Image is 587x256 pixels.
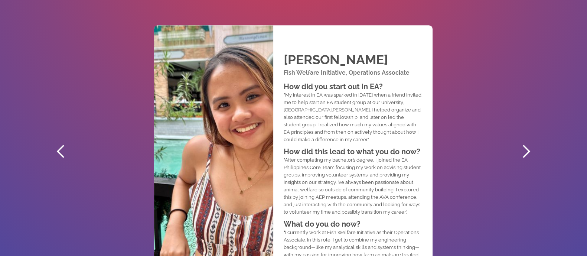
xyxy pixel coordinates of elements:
em: " [284,230,285,235]
p: "My interest in EA was sparked in [DATE] when a friend invited me to help start an EA student gro... [284,91,421,143]
h2: [PERSON_NAME] [284,52,421,67]
p: "After completing my bachelor’s degree, I joined the EA Philippines Core Team focusing my work on... [284,156,421,216]
h1: What do you do now? [284,220,421,229]
h1: How did this lead to what you do now? [284,147,421,156]
h1: Fish Welfare Initiative, Operations Associate [284,67,421,78]
h1: How did you start out in EA? [284,82,421,91]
